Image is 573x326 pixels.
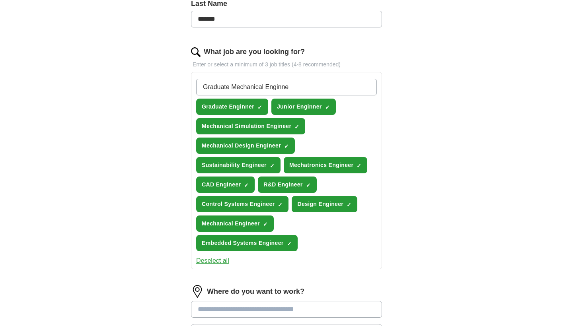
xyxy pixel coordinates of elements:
[196,235,298,251] button: Embedded Systems Engineer✓
[191,47,201,57] img: search.png
[204,47,305,57] label: What job are you looking for?
[196,157,281,173] button: Sustainability Engineer✓
[202,142,281,150] span: Mechanical Design Engineer
[263,180,302,189] span: R&D Engineer
[202,122,291,130] span: Mechanical Simulation Engineer
[202,219,260,228] span: Mechanical Engineer
[191,60,382,69] p: Enter or select a minimum of 3 job titles (4-8 recommended)
[196,177,255,193] button: CAD Engineer✓
[202,103,254,111] span: Graduate Enginner
[289,161,353,169] span: Mechatronics Engineer
[270,163,275,169] span: ✓
[196,196,288,212] button: Control Systems Engineer✓
[244,182,249,188] span: ✓
[347,202,351,208] span: ✓
[306,182,311,188] span: ✓
[191,285,204,298] img: location.png
[202,239,284,247] span: Embedded Systems Engineer
[294,124,299,130] span: ✓
[202,161,267,169] span: Sustainability Engineer
[196,215,274,232] button: Mechanical Engineer✓
[297,200,343,208] span: Design Engineer
[207,286,304,297] label: Where do you want to work?
[196,79,377,95] input: Type a job title and press enter
[196,256,229,266] button: Deselect all
[271,99,336,115] button: Junior Enginner✓
[196,99,268,115] button: Graduate Enginner✓
[357,163,361,169] span: ✓
[257,104,262,111] span: ✓
[258,177,316,193] button: R&D Engineer✓
[325,104,330,111] span: ✓
[277,103,322,111] span: Junior Enginner
[284,143,289,149] span: ✓
[196,118,305,134] button: Mechanical Simulation Engineer✓
[278,202,283,208] span: ✓
[287,241,292,247] span: ✓
[292,196,357,212] button: Design Engineer✓
[202,200,275,208] span: Control Systems Engineer
[196,138,295,154] button: Mechanical Design Engineer✓
[284,157,367,173] button: Mechatronics Engineer✓
[202,180,241,189] span: CAD Engineer
[263,221,268,227] span: ✓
